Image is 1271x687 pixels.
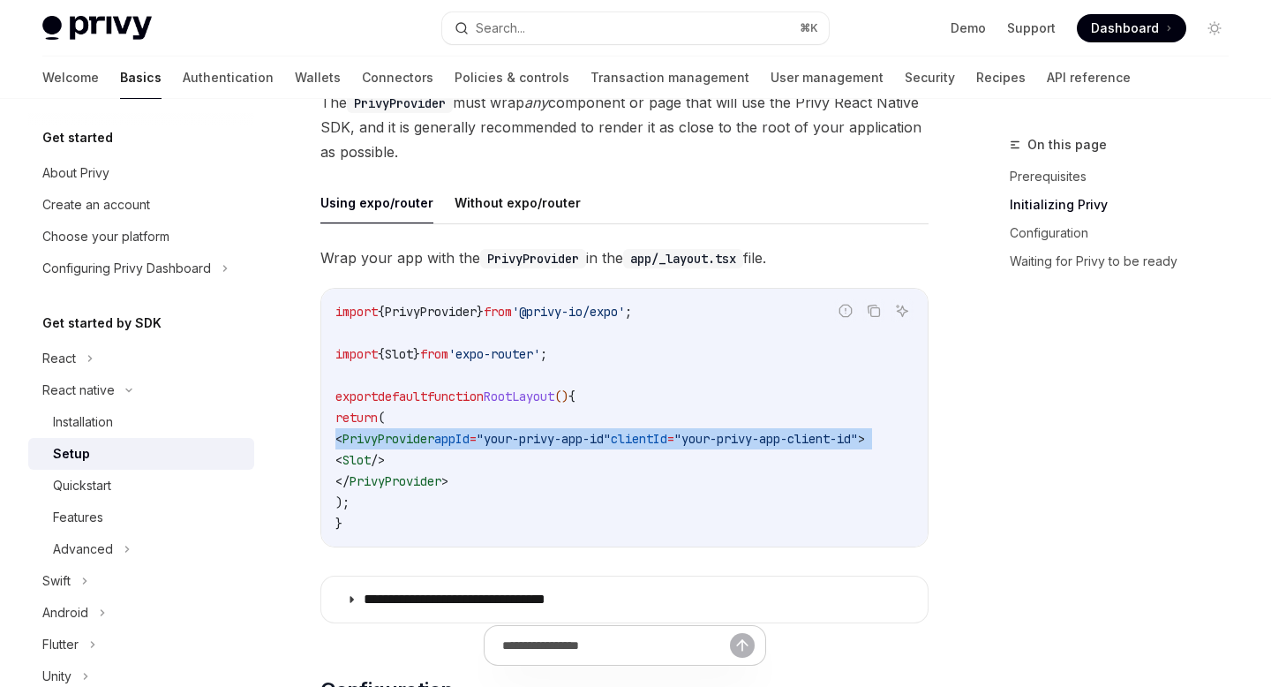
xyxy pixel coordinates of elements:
[905,57,955,99] a: Security
[427,389,484,404] span: function
[53,507,103,528] div: Features
[378,304,385,320] span: {
[623,249,743,268] code: app/_layout.tsx
[477,431,611,447] span: "your-privy-app-id"
[28,470,254,502] a: Quickstart
[342,431,434,447] span: PrivyProvider
[800,21,818,35] span: ⌘ K
[590,57,749,99] a: Transaction management
[335,473,350,489] span: </
[28,406,254,438] a: Installation
[42,258,211,279] div: Configuring Privy Dashboard
[350,473,441,489] span: PrivyProvider
[448,346,540,362] span: 'expo-router'
[730,633,755,658] button: Send message
[674,431,858,447] span: "your-privy-app-client-id"
[42,570,71,592] div: Swift
[512,304,625,320] span: '@privy-io/expo'
[28,438,254,470] a: Setup
[42,57,99,99] a: Welcome
[53,443,90,464] div: Setup
[455,57,569,99] a: Policies & controls
[1010,219,1243,247] a: Configuration
[120,57,162,99] a: Basics
[342,452,371,468] span: Slot
[524,94,548,111] em: any
[42,194,150,215] div: Create an account
[347,94,453,113] code: PrivyProvider
[385,304,477,320] span: PrivyProvider
[484,389,554,404] span: RootLayout
[477,304,484,320] span: }
[320,245,929,270] span: Wrap your app with the in the file.
[540,346,547,362] span: ;
[378,410,385,426] span: (
[951,19,986,37] a: Demo
[1010,162,1243,191] a: Prerequisites
[335,431,342,447] span: <
[53,475,111,496] div: Quickstart
[183,57,274,99] a: Authentication
[1077,14,1186,42] a: Dashboard
[53,539,113,560] div: Advanced
[1007,19,1056,37] a: Support
[295,57,341,99] a: Wallets
[42,666,71,687] div: Unity
[470,431,477,447] span: =
[335,494,350,510] span: );
[320,65,929,164] span: In your project, . The must wrap component or page that will use the Privy React Native SDK, and ...
[1027,134,1107,155] span: On this page
[42,226,169,247] div: Choose your platform
[1200,14,1229,42] button: Toggle dark mode
[1091,19,1159,37] span: Dashboard
[335,346,378,362] span: import
[862,299,885,322] button: Copy the contents from the code block
[335,304,378,320] span: import
[371,452,385,468] span: />
[42,634,79,655] div: Flutter
[858,431,865,447] span: >
[667,431,674,447] span: =
[320,182,433,223] button: Using expo/router
[484,304,512,320] span: from
[420,346,448,362] span: from
[28,221,254,253] a: Choose your platform
[611,431,667,447] span: clientId
[441,473,448,489] span: >
[413,346,420,362] span: }
[28,502,254,533] a: Features
[442,12,828,44] button: Search...⌘K
[554,389,568,404] span: ()
[42,127,113,148] h5: Get started
[1010,191,1243,219] a: Initializing Privy
[434,431,470,447] span: appId
[53,411,113,433] div: Installation
[335,516,342,532] span: }
[976,57,1026,99] a: Recipes
[362,57,433,99] a: Connectors
[891,299,914,322] button: Ask AI
[378,346,385,362] span: {
[335,389,378,404] span: export
[42,313,162,334] h5: Get started by SDK
[42,348,76,369] div: React
[42,162,109,184] div: About Privy
[335,410,378,426] span: return
[568,389,575,404] span: {
[480,249,586,268] code: PrivyProvider
[476,18,525,39] div: Search...
[335,452,342,468] span: <
[42,602,88,623] div: Android
[42,16,152,41] img: light logo
[1047,57,1131,99] a: API reference
[385,346,413,362] span: Slot
[42,380,115,401] div: React native
[1010,247,1243,276] a: Waiting for Privy to be ready
[625,304,632,320] span: ;
[378,389,427,404] span: default
[28,157,254,189] a: About Privy
[455,182,581,223] button: Without expo/router
[28,189,254,221] a: Create an account
[834,299,857,322] button: Report incorrect code
[771,57,884,99] a: User management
